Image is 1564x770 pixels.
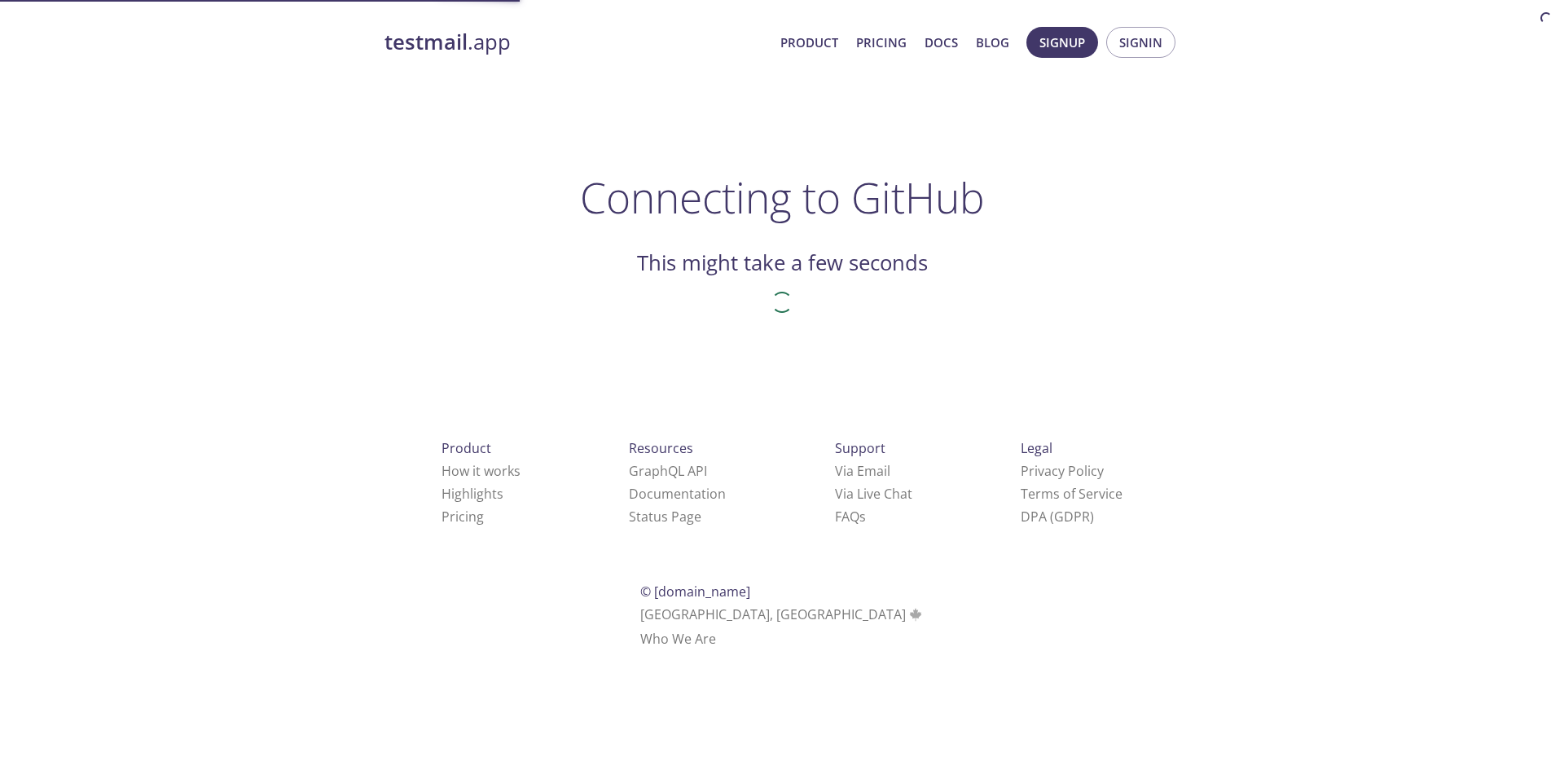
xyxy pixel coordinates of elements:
[640,630,716,648] a: Who We Are
[1021,462,1104,480] a: Privacy Policy
[384,28,468,56] strong: testmail
[640,583,750,601] span: © [DOMAIN_NAME]
[1026,27,1098,58] button: Signup
[835,439,885,457] span: Support
[1021,508,1094,526] a: DPA (GDPR)
[976,32,1009,53] a: Blog
[1021,439,1052,457] span: Legal
[629,485,726,503] a: Documentation
[640,605,925,623] span: [GEOGRAPHIC_DATA], [GEOGRAPHIC_DATA]
[1021,485,1122,503] a: Terms of Service
[1106,27,1175,58] button: Signin
[629,439,693,457] span: Resources
[442,439,491,457] span: Product
[580,173,985,222] h1: Connecting to GitHub
[637,249,928,277] h2: This might take a few seconds
[835,508,866,526] a: FAQ
[780,32,838,53] a: Product
[442,485,503,503] a: Highlights
[442,508,484,526] a: Pricing
[835,462,890,480] a: Via Email
[856,32,907,53] a: Pricing
[1119,32,1162,53] span: Signin
[835,485,912,503] a: Via Live Chat
[629,462,707,480] a: GraphQL API
[442,462,521,480] a: How it works
[629,508,701,526] a: Status Page
[384,29,767,56] a: testmail.app
[859,508,866,526] span: s
[925,32,958,53] a: Docs
[1039,32,1085,53] span: Signup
